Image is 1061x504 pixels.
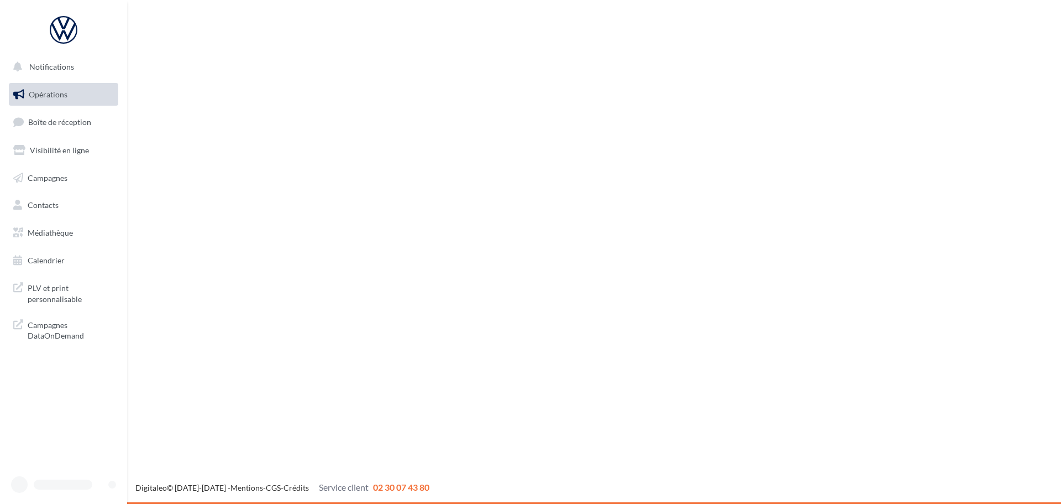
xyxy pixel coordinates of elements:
span: Campagnes DataOnDemand [28,318,114,341]
a: Opérations [7,83,120,106]
a: Médiathèque [7,221,120,245]
span: © [DATE]-[DATE] - - - [135,483,429,492]
a: Campagnes [7,167,120,190]
a: CGS [266,483,281,492]
a: PLV et print personnalisable [7,276,120,309]
span: PLV et print personnalisable [28,280,114,304]
a: Visibilité en ligne [7,139,120,162]
a: Crédits [283,483,309,492]
a: Boîte de réception [7,110,120,134]
span: Service client [319,482,369,492]
span: Médiathèque [28,228,73,237]
span: Opérations [29,90,67,99]
span: Campagnes [28,173,67,182]
span: 02 30 07 43 80 [373,482,429,492]
a: Contacts [7,194,120,217]
span: Visibilité en ligne [30,146,89,155]
a: Campagnes DataOnDemand [7,313,120,346]
span: Calendrier [28,256,65,265]
span: Notifications [29,62,74,71]
a: Calendrier [7,249,120,272]
a: Mentions [230,483,263,492]
span: Contacts [28,200,59,210]
span: Boîte de réception [28,117,91,127]
a: Digitaleo [135,483,167,492]
button: Notifications [7,55,116,79]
